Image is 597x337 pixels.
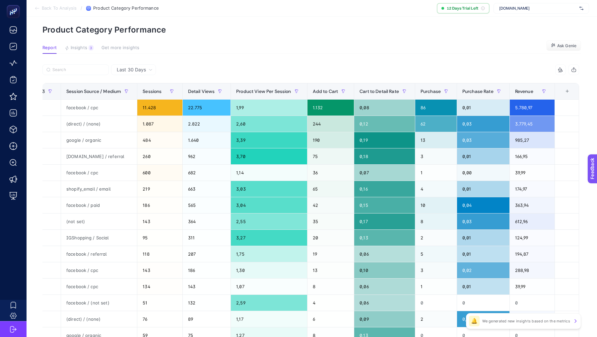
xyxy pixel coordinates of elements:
div: 0,09 [354,311,415,327]
div: (direct) / (none) [61,311,137,327]
div: 124,99 [510,230,555,246]
div: 363,94 [510,197,555,213]
div: 51 [137,295,182,311]
div: 35 [307,213,354,229]
span: Back To Analysis [42,6,77,11]
div: 1.640 [183,132,231,148]
span: Report [42,45,57,50]
div: 194,87 [510,246,555,262]
div: facebook / paid [61,197,137,213]
div: 3,27 [231,230,307,246]
div: 20 [307,230,354,246]
div: 0,15 [354,197,415,213]
div: 3,70 [231,148,307,164]
div: [DOMAIN_NAME] / referral [61,148,137,164]
div: 0,10 [354,262,415,278]
div: 219 [137,181,182,197]
div: 143 [137,262,182,278]
div: IGShopping / Social [61,230,137,246]
div: 985,27 [510,132,555,148]
span: Get more insights [101,45,139,50]
div: (direct) / (none) [61,116,137,132]
div: 0,01 [457,246,509,262]
div: facebook / cpc [61,100,137,116]
div: 0,03 [457,311,509,327]
span: Sessions [143,89,162,94]
div: 174,97 [510,181,555,197]
div: 3 [415,148,457,164]
div: 0,01 [457,148,509,164]
span: Last 30 Days [117,66,146,73]
div: 1 [415,165,457,181]
div: 42 [307,197,354,213]
div: 0,01 [457,279,509,295]
div: facebook / cpc [61,165,137,181]
span: Session Source / Medium [66,89,121,94]
div: 2 [415,311,457,327]
div: 75 [307,148,354,164]
div: (not set) [61,213,137,229]
div: 4 [415,181,457,197]
div: 118 [137,246,182,262]
div: 0,02 [457,262,509,278]
button: Ask Genie [546,41,581,51]
div: 364 [183,213,231,229]
div: 0 [457,295,509,311]
div: 0,01 [457,181,509,197]
div: 0,03 [457,116,509,132]
div: 0 [510,295,555,311]
div: 186 [183,262,231,278]
span: Revenue [515,89,533,94]
div: 3,03 [231,181,307,197]
div: 0,03 [457,132,509,148]
div: 132 [183,295,231,311]
div: 1,75 [231,246,307,262]
div: 2 [415,230,457,246]
div: 1 [415,279,457,295]
div: 311 [183,230,231,246]
div: 0,06 [354,295,415,311]
span: Insights [71,45,87,50]
span: Cart to Detail Rate [360,89,399,94]
div: 484 [137,132,182,148]
div: 600 [137,165,182,181]
div: 663 [183,181,231,197]
div: 39,99 [510,279,555,295]
div: 2,55 [231,213,307,229]
div: google / organic [61,132,137,148]
div: 86 [415,100,457,116]
div: 95 [137,230,182,246]
div: 186 [137,197,182,213]
span: / [81,5,82,11]
span: 12 Days Trial Left [447,6,478,11]
img: svg%3e [579,5,583,12]
div: 565 [183,197,231,213]
span: Ask Genie [557,43,576,48]
div: 0,06 [354,279,415,295]
div: 2,60 [231,116,307,132]
div: shopify_email / email [61,181,137,197]
p: Product Category Performance [42,25,581,35]
div: 0,06 [354,246,415,262]
div: 76 [137,311,182,327]
span: Feedback [4,2,25,7]
span: Purchase Rate [462,89,494,94]
div: 166,95 [510,148,555,164]
div: 8 [307,279,354,295]
div: 0,01 [457,100,509,116]
div: 1,30 [231,262,307,278]
div: 220 [510,311,555,327]
span: Add to Cart [313,89,338,94]
div: 🔔 [469,316,480,326]
div: 260 [137,148,182,164]
input: Search [52,67,105,72]
div: 6 [307,311,354,327]
div: 62 [415,116,457,132]
div: 3,39 [231,132,307,148]
span: [DOMAIN_NAME] [499,6,577,11]
div: 1,99 [231,100,307,116]
div: facebook / referral [61,246,137,262]
div: 0,00 [457,165,509,181]
div: 13 [307,262,354,278]
div: facebook / cpc [61,279,137,295]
